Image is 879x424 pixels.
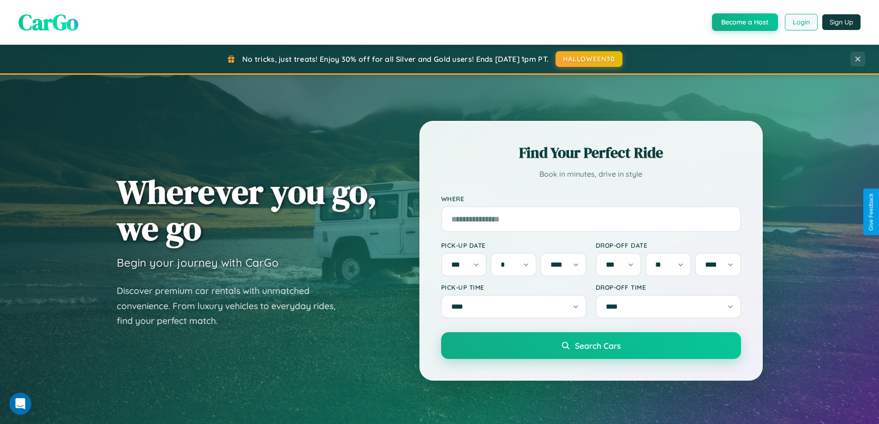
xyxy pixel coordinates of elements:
[868,193,874,231] div: Give Feedback
[596,283,741,291] label: Drop-off Time
[441,143,741,163] h2: Find Your Perfect Ride
[18,7,78,37] span: CarGo
[556,51,622,67] button: HALLOWEEN30
[242,54,549,64] span: No tricks, just treats! Enjoy 30% off for all Silver and Gold users! Ends [DATE] 1pm PT.
[441,332,741,359] button: Search Cars
[441,283,586,291] label: Pick-up Time
[117,173,377,246] h1: Wherever you go, we go
[441,241,586,249] label: Pick-up Date
[575,340,621,351] span: Search Cars
[596,241,741,249] label: Drop-off Date
[441,195,741,203] label: Where
[9,393,31,415] iframe: Intercom live chat
[712,13,778,31] button: Become a Host
[785,14,818,30] button: Login
[117,256,279,269] h3: Begin your journey with CarGo
[117,283,347,328] p: Discover premium car rentals with unmatched convenience. From luxury vehicles to everyday rides, ...
[441,167,741,181] p: Book in minutes, drive in style
[822,14,861,30] button: Sign Up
